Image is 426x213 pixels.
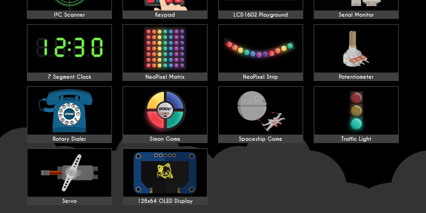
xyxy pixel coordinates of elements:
div: Serial Monitor [314,12,398,18]
div: Simon Game [123,136,207,142]
a: Rotary Dialer [27,86,112,143]
a: Potentiometer [314,24,399,81]
div: Servo [28,198,111,205]
div: Potentiometer [314,74,398,80]
img: NeoPixel Strip [219,25,303,73]
img: 128x64 OLED Display [123,149,207,197]
a: NeoPixel Matrix [122,24,208,81]
div: NeoPixel Strip [219,74,303,80]
a: 128x64 OLED Display [122,148,208,205]
img: Servo [28,149,111,197]
img: Simon Game [123,87,207,135]
a: Spaceship Game [218,86,303,143]
a: NeoPixel Strip [218,24,303,81]
a: Traffic Light [314,86,399,143]
img: Rotary Dialer [28,87,111,135]
div: I²C Scanner [28,12,111,18]
img: NeoPixel Matrix [123,25,207,73]
div: Traffic Light [314,136,398,142]
div: 128x64 OLED Display [123,198,207,205]
div: Spaceship Game [219,136,303,142]
img: Spaceship Game [219,87,303,135]
div: 7 Segment Clock [28,74,111,80]
img: Traffic Light [314,87,398,135]
div: Keypad [123,12,207,18]
div: LCD1602 Playground [219,12,303,18]
a: 7 Segment Clock [27,24,112,81]
div: Rotary Dialer [28,136,111,142]
img: 7 Segment Clock [28,25,111,73]
img: Potentiometer [314,25,398,73]
a: Simon Game [122,86,208,143]
a: Servo [27,148,112,205]
div: NeoPixel Matrix [123,74,207,80]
